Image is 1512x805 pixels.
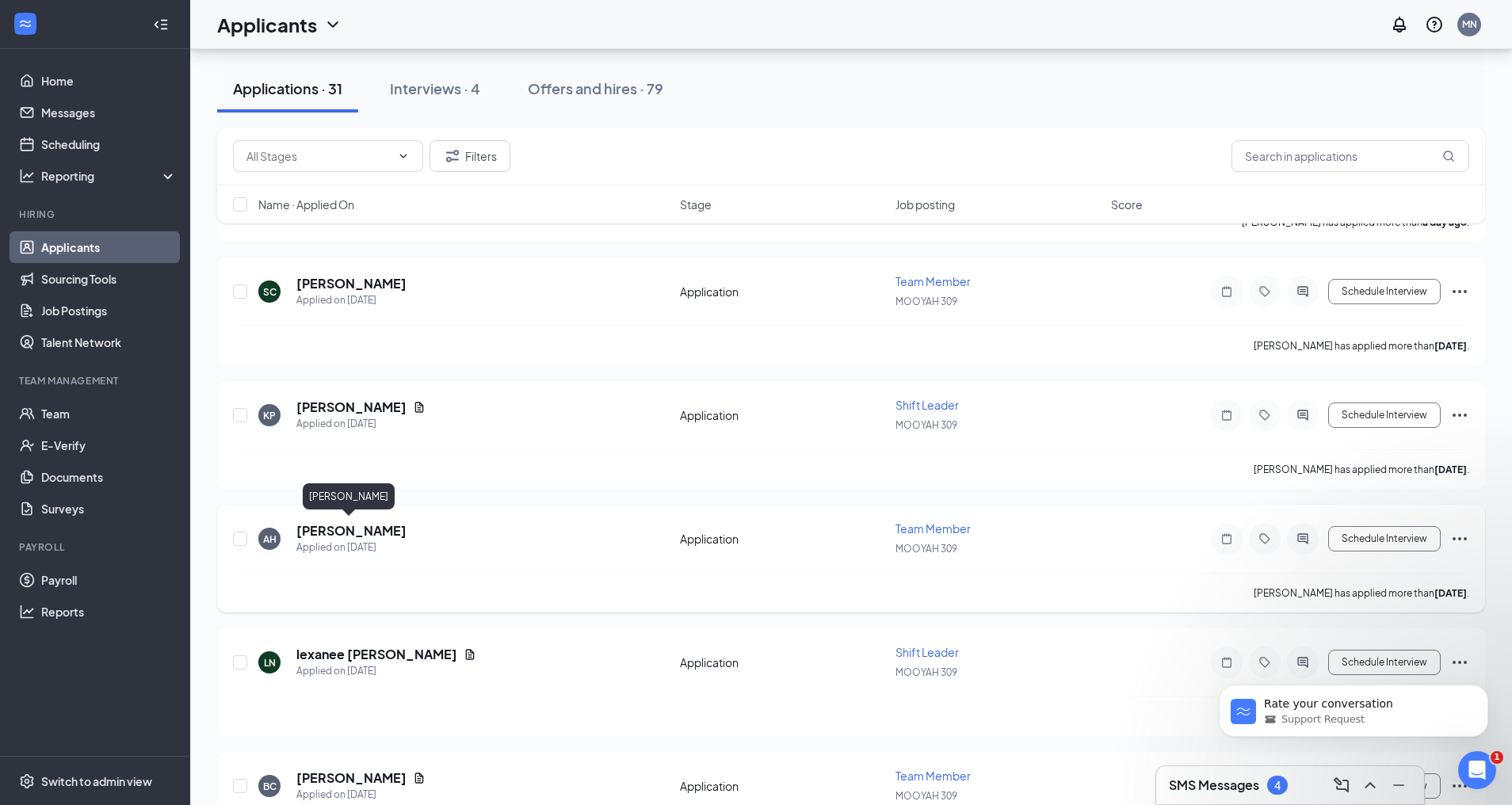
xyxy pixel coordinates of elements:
[1169,776,1259,794] h3: SMS Messages
[464,648,476,661] svg: Document
[41,263,177,295] a: Sourcing Tools
[895,521,971,536] span: Team Member
[680,654,886,670] div: Application
[1231,140,1469,172] input: Search in applications
[413,401,426,414] svg: Document
[1254,463,1469,476] p: [PERSON_NAME] has applied more than .
[296,540,407,555] div: Applied on [DATE]
[1425,15,1444,34] svg: QuestionInfo
[895,543,957,555] span: MOOYAH 309
[296,292,407,308] div: Applied on [DATE]
[296,663,476,679] div: Applied on [DATE]
[19,773,35,789] svg: Settings
[263,780,277,793] div: BC
[41,461,177,493] a: Documents
[296,787,426,803] div: Applied on [DATE]
[41,773,152,789] div: Switch to admin view
[1328,402,1441,428] button: Schedule Interview
[1357,773,1383,798] button: ChevronUp
[1328,279,1441,304] button: Schedule Interview
[217,11,317,38] h1: Applicants
[41,596,177,628] a: Reports
[296,275,407,292] h5: [PERSON_NAME]
[41,128,177,160] a: Scheduling
[1254,339,1469,353] p: [PERSON_NAME] has applied more than .
[264,656,276,670] div: LN
[1491,751,1503,764] span: 1
[895,419,957,431] span: MOOYAH 309
[296,399,407,416] h5: [PERSON_NAME]
[258,196,354,212] span: Name · Applied On
[296,646,457,663] h5: lexanee [PERSON_NAME]
[1458,751,1496,789] iframe: Intercom live chat
[1434,587,1467,599] b: [DATE]
[1255,532,1274,545] svg: Tag
[41,326,177,358] a: Talent Network
[397,150,410,162] svg: ChevronDown
[19,168,35,184] svg: Analysis
[1462,17,1477,31] div: MN
[1434,340,1467,352] b: [DATE]
[41,429,177,461] a: E-Verify
[1195,651,1512,762] iframe: Intercom notifications message
[41,398,177,429] a: Team
[41,65,177,97] a: Home
[680,778,886,794] div: Application
[1450,282,1469,301] svg: Ellipses
[1293,532,1312,545] svg: ActiveChat
[233,78,342,98] div: Applications · 31
[1390,15,1409,34] svg: Notifications
[1386,773,1411,798] button: Minimize
[1332,776,1351,795] svg: ComposeMessage
[895,769,971,783] span: Team Member
[296,522,407,540] h5: [PERSON_NAME]
[1328,650,1441,675] button: Schedule Interview
[680,531,886,547] div: Application
[443,147,462,166] svg: Filter
[1111,196,1143,212] span: Score
[1389,776,1408,795] svg: Minimize
[1217,532,1236,545] svg: Note
[1329,773,1354,798] button: ComposeMessage
[1450,406,1469,425] svg: Ellipses
[17,16,33,32] svg: WorkstreamLogo
[303,483,395,509] div: [PERSON_NAME]
[296,416,426,432] div: Applied on [DATE]
[895,398,959,412] span: Shift Leader
[246,147,391,165] input: All Stages
[1442,150,1455,162] svg: MagnifyingGlass
[263,532,277,546] div: AH
[41,231,177,263] a: Applicants
[895,790,957,802] span: MOOYAH 309
[1217,285,1236,298] svg: Note
[19,374,174,387] div: Team Management
[41,564,177,596] a: Payroll
[1293,409,1312,422] svg: ActiveChat
[263,409,276,422] div: KP
[263,285,277,299] div: SC
[1293,285,1312,298] svg: ActiveChat
[1361,776,1380,795] svg: ChevronUp
[19,540,174,554] div: Payroll
[528,78,663,98] div: Offers and hires · 79
[430,140,510,172] button: Filter Filters
[680,407,886,423] div: Application
[1450,529,1469,548] svg: Ellipses
[895,196,955,212] span: Job posting
[1450,776,1469,795] svg: Ellipses
[1217,409,1236,422] svg: Note
[41,97,177,128] a: Messages
[296,769,407,787] h5: [PERSON_NAME]
[895,666,957,678] span: MOOYAH 309
[895,296,957,307] span: MOOYAH 309
[1254,586,1469,600] p: [PERSON_NAME] has applied more than .
[1255,285,1274,298] svg: Tag
[390,78,480,98] div: Interviews · 4
[413,772,426,784] svg: Document
[1434,464,1467,475] b: [DATE]
[1274,779,1281,792] div: 4
[680,284,886,299] div: Application
[680,196,712,212] span: Stage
